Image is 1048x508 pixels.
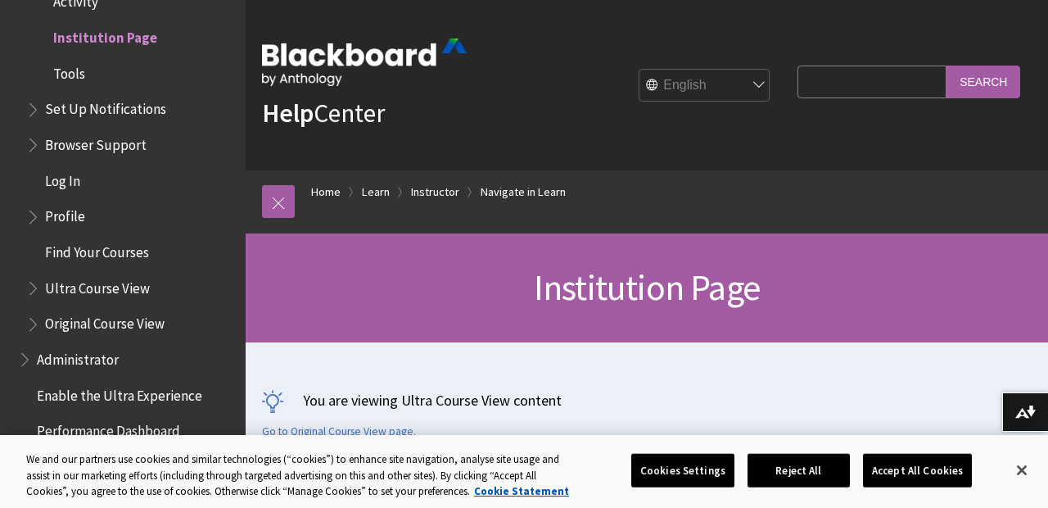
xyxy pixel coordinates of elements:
[631,453,734,488] button: Cookies Settings
[53,24,157,46] span: Institution Page
[639,69,770,102] select: Site Language Selector
[262,39,467,86] img: Blackboard by Anthology
[946,66,1020,98] input: Search
[37,418,180,440] span: Performance Dashboard
[748,453,850,488] button: Reject All
[45,167,80,189] span: Log In
[534,265,760,310] span: Institution Page
[863,453,972,488] button: Accept All Cookies
[37,382,202,404] span: Enable the Ultra Experience
[45,311,165,333] span: Original Course View
[45,203,85,225] span: Profile
[474,484,569,498] a: More information about your privacy, opens in a new tab
[311,182,341,202] a: Home
[362,182,390,202] a: Learn
[45,131,147,153] span: Browser Support
[45,274,150,297] span: Ultra Course View
[1004,452,1040,488] button: Close
[53,60,85,82] span: Tools
[26,451,576,500] div: We and our partners use cookies and similar technologies (“cookies”) to enhance site navigation, ...
[262,97,385,129] a: HelpCenter
[37,346,119,368] span: Administrator
[481,182,566,202] a: Navigate in Learn
[45,238,149,261] span: Find Your Courses
[262,424,416,439] a: Go to Original Course View page.
[262,390,1032,410] p: You are viewing Ultra Course View content
[411,182,459,202] a: Instructor
[262,97,314,129] strong: Help
[45,96,166,118] span: Set Up Notifications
